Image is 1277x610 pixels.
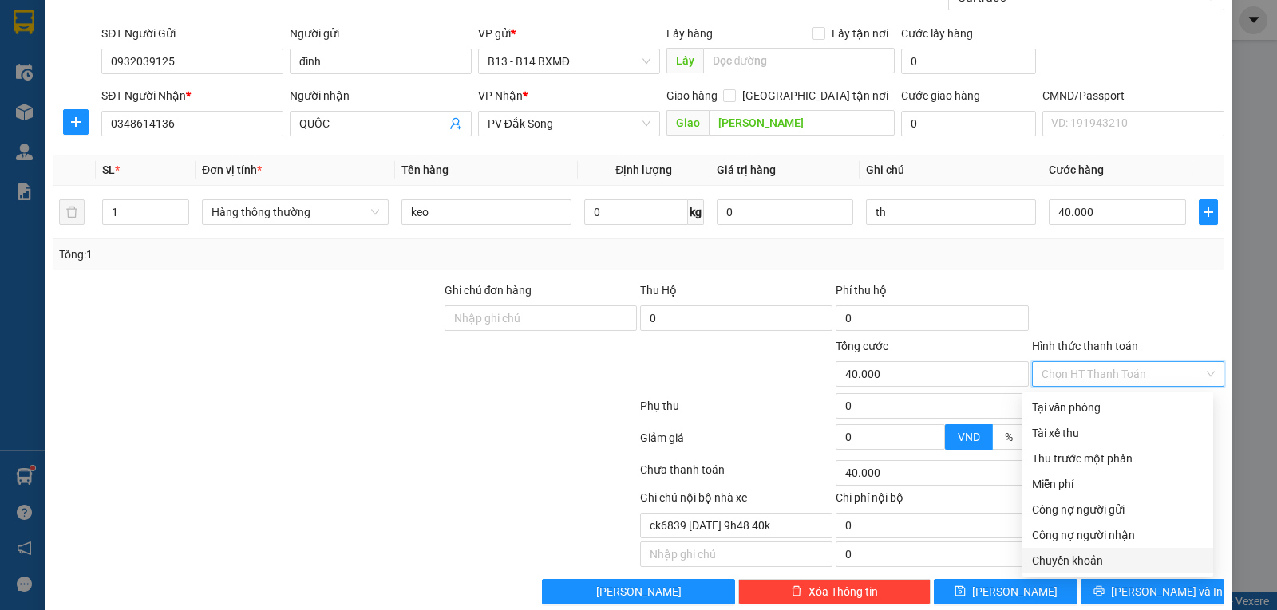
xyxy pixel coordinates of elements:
[290,87,472,104] div: Người nhận
[64,116,88,128] span: plus
[958,431,980,443] span: VND
[596,583,682,600] span: [PERSON_NAME]
[638,429,834,457] div: Giảm giá
[101,87,283,104] div: SĐT Người Nhận
[1199,199,1218,225] button: plus
[640,541,832,567] input: Nhập ghi chú
[638,397,834,425] div: Phụ thu
[1032,475,1204,493] div: Miễn phí
[212,200,379,224] span: Hàng thông thường
[688,199,704,225] span: kg
[736,87,895,104] span: [GEOGRAPHIC_DATA] tận nơi
[934,579,1077,604] button: save[PERSON_NAME]
[1081,579,1224,604] button: printer[PERSON_NAME] và In
[791,585,802,598] span: delete
[836,281,1028,305] div: Phí thu hộ
[1005,431,1013,443] span: %
[717,163,776,176] span: Giá trị hàng
[488,112,650,136] span: PV Đắk Song
[290,25,472,42] div: Người gửi
[122,111,148,134] span: Nơi nhận:
[445,284,532,297] label: Ghi chú đơn hàng
[101,25,283,42] div: SĐT Người Gửi
[1200,206,1217,218] span: plus
[640,489,832,513] div: Ghi chú nội bộ nhà xe
[860,155,1042,186] th: Ghi chú
[63,109,89,135] button: plus
[709,110,895,136] input: Dọc đường
[1032,552,1204,569] div: Chuyển khoản
[666,110,709,136] span: Giao
[738,579,931,604] button: deleteXóa Thông tin
[1022,497,1213,522] div: Cước gửi hàng sẽ được ghi vào công nợ của người gửi
[1022,522,1213,548] div: Cước gửi hàng sẽ được ghi vào công nợ của người nhận
[703,48,895,73] input: Dọc đường
[478,25,660,42] div: VP gửi
[1032,399,1204,416] div: Tại văn phòng
[1032,526,1204,544] div: Công nợ người nhận
[55,96,185,108] strong: BIÊN NHẬN GỬI HÀNG HOÁ
[16,111,33,134] span: Nơi gửi:
[142,60,225,72] span: B131409250599
[1042,87,1224,104] div: CMND/Passport
[717,199,853,225] input: 0
[42,26,129,85] strong: CÔNG TY TNHH [GEOGRAPHIC_DATA] 214 QL13 - P.26 - Q.BÌNH THẠNH - TP HCM 1900888606
[901,89,980,102] label: Cước giao hàng
[809,583,878,600] span: Xóa Thông tin
[666,89,718,102] span: Giao hàng
[836,340,888,352] span: Tổng cước
[59,246,494,263] div: Tổng: 1
[1032,340,1138,352] label: Hình thức thanh toán
[445,305,637,331] input: Ghi chú đơn hàng
[666,48,703,73] span: Lấy
[202,163,262,176] span: Đơn vị tính
[1111,583,1223,600] span: [PERSON_NAME] và In
[666,27,713,40] span: Lấy hàng
[449,117,462,130] span: user-add
[901,49,1036,74] input: Cước lấy hàng
[59,199,85,225] button: delete
[401,199,571,225] input: VD: Bàn, Ghế
[1032,424,1204,442] div: Tài xế thu
[615,163,672,176] span: Định lượng
[401,163,449,176] span: Tên hàng
[836,489,1028,513] div: Chi phí nội bộ
[1032,450,1204,467] div: Thu trước một phần
[972,583,1058,600] span: [PERSON_NAME]
[901,111,1036,136] input: Cước giao hàng
[16,36,37,76] img: logo
[1049,163,1104,176] span: Cước hàng
[955,585,966,598] span: save
[160,112,207,120] span: PV Đắk Song
[488,49,650,73] span: B13 - B14 BXMĐ
[1032,501,1204,518] div: Công nợ người gửi
[640,513,832,538] input: Nhập ghi chú
[638,461,834,489] div: Chưa thanh toán
[825,25,895,42] span: Lấy tận nơi
[152,72,225,84] span: 09:14:04 [DATE]
[640,284,677,297] span: Thu Hộ
[866,199,1036,225] input: Ghi Chú
[102,163,115,176] span: SL
[542,579,734,604] button: [PERSON_NAME]
[1093,585,1105,598] span: printer
[901,27,973,40] label: Cước lấy hàng
[478,89,523,102] span: VP Nhận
